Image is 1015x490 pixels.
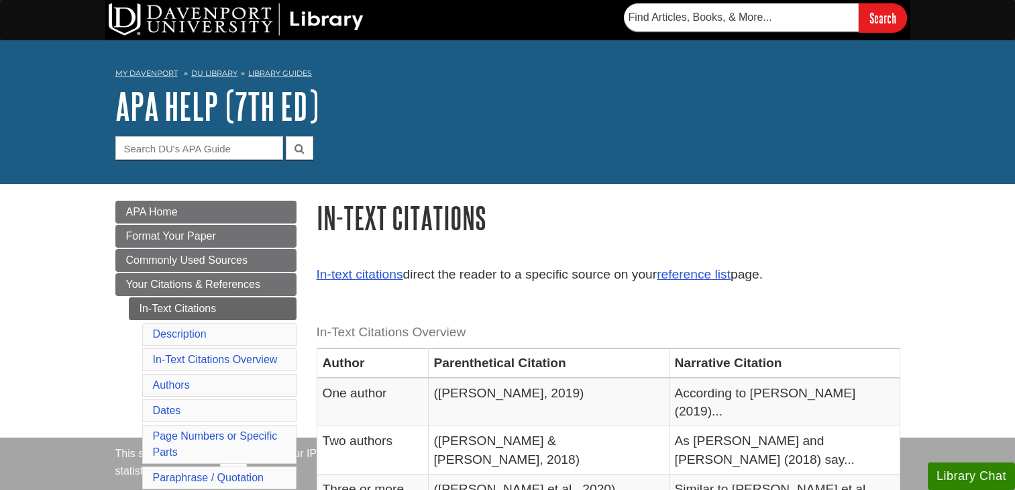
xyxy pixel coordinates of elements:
[153,405,181,416] a: Dates
[126,206,178,217] span: APA Home
[428,426,669,475] td: ([PERSON_NAME] & [PERSON_NAME], 2018)
[669,348,900,378] th: Narrative Citation
[317,348,428,378] th: Author
[428,378,669,426] td: ([PERSON_NAME], 2019)
[115,85,319,127] a: APA Help (7th Ed)
[126,279,260,290] span: Your Citations & References
[115,249,297,272] a: Commonly Used Sources
[115,136,283,160] input: Search DU's APA Guide
[153,472,264,483] a: Paraphrase / Quotation
[317,317,900,348] caption: In-Text Citations Overview
[115,225,297,248] a: Format Your Paper
[669,426,900,475] td: As [PERSON_NAME] and [PERSON_NAME] (2018) say...
[928,462,1015,490] button: Library Chat
[126,254,248,266] span: Commonly Used Sources
[153,328,207,340] a: Description
[317,267,403,281] a: In-text citations
[317,265,900,285] p: direct the reader to a specific source on your page.
[115,64,900,86] nav: breadcrumb
[859,3,907,32] input: Search
[317,426,428,475] td: Two authors
[153,354,278,365] a: In-Text Citations Overview
[669,378,900,426] td: According to [PERSON_NAME] (2019)...
[115,273,297,296] a: Your Citations & References
[428,348,669,378] th: Parenthetical Citation
[115,68,178,79] a: My Davenport
[109,3,364,36] img: DU Library
[624,3,859,32] input: Find Articles, Books, & More...
[126,230,216,242] span: Format Your Paper
[657,267,731,281] a: reference list
[191,68,237,78] a: DU Library
[153,379,190,391] a: Authors
[129,297,297,320] a: In-Text Citations
[153,430,278,458] a: Page Numbers or Specific Parts
[624,3,907,32] form: Searches DU Library's articles, books, and more
[317,201,900,235] h1: In-Text Citations
[115,201,297,224] a: APA Home
[248,68,312,78] a: Library Guides
[317,378,428,426] td: One author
